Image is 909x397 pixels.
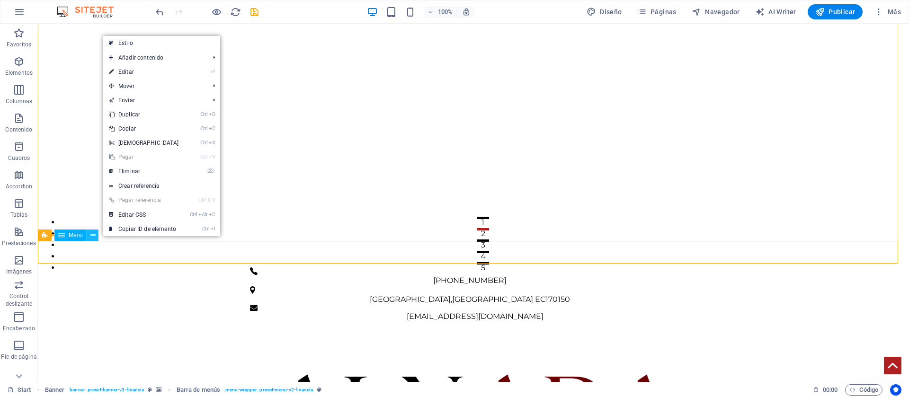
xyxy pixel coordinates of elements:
[874,7,901,17] span: Más
[688,4,744,19] button: Navegador
[230,7,241,18] i: Volver a cargar página
[198,197,206,203] i: Ctrl
[692,7,740,17] span: Navegador
[209,154,215,160] i: V
[103,150,185,164] a: CtrlVPegar
[317,387,321,392] i: Este elemento es un preajuste personalizable
[8,154,30,162] p: Cuadros
[224,384,313,396] span: . menu-wrapper .preset-menu-v2-financia
[156,387,161,392] i: Este elemento contiene un fondo
[808,4,863,19] button: Publicar
[103,222,185,236] a: CtrlICopiar ID de elemento
[103,36,220,50] a: Estilo
[230,6,241,18] button: reload
[103,193,185,207] a: Ctrl⇧VPegar referencia
[583,4,626,19] button: Diseño
[1,353,36,361] p: Pie de página
[103,65,185,79] a: ⏎Editar
[3,325,35,332] p: Encabezado
[583,4,626,19] div: Diseño (Ctrl+Alt+Y)
[154,7,165,18] i: Deshacer: Cambiar elementos de menú (Ctrl+Z)
[815,7,856,17] span: Publicar
[200,125,208,132] i: Ctrl
[198,212,208,218] i: Alt
[437,6,453,18] h6: 100%
[103,107,185,122] a: CtrlDDuplicar
[10,211,28,219] p: Tablas
[439,227,451,229] button: 4
[154,6,165,18] button: undo
[587,7,622,17] span: Diseño
[103,79,206,93] span: Mover
[2,239,36,247] p: Prestaciones
[209,125,215,132] i: C
[103,136,185,150] a: CtrlX[DEMOGRAPHIC_DATA]
[190,212,197,218] i: Ctrl
[439,216,451,218] button: 3
[209,140,215,146] i: X
[6,97,33,105] p: Columnas
[68,384,144,396] span: . banner .preset-banner-v3-financia
[829,386,831,393] span: :
[207,168,215,174] i: ⌦
[6,183,32,190] p: Accordion
[439,204,451,207] button: 2
[633,4,680,19] button: Páginas
[249,7,260,18] i: Guardar (Ctrl+S)
[890,384,901,396] button: Usercentrics
[249,6,260,18] button: save
[200,154,208,160] i: Ctrl
[8,384,31,396] a: Haz clic para cancelar la selección y doble clic para abrir páginas
[200,111,208,117] i: Ctrl
[148,387,152,392] i: Este elemento es un preajuste personalizable
[211,226,215,232] i: I
[103,122,185,136] a: CtrlCCopiar
[813,384,838,396] h6: Tiempo de la sesión
[202,226,210,232] i: Ctrl
[755,7,796,17] span: AI Writer
[69,232,83,238] span: Menú
[751,4,800,19] button: AI Writer
[5,69,33,77] p: Elementos
[200,140,208,146] i: Ctrl
[177,384,220,396] span: Haz clic para seleccionar y doble clic para editar
[45,384,321,396] nav: breadcrumb
[209,111,215,117] i: D
[439,193,451,195] button: 1
[209,212,215,218] i: C
[5,126,32,133] p: Contenido
[6,268,32,275] p: Imágenes
[45,384,65,396] span: Haz clic para seleccionar y doble clic para editar
[462,8,471,16] i: Al redimensionar, ajustar el nivel de zoom automáticamente para ajustarse al dispositivo elegido.
[7,41,31,48] p: Favoritos
[212,197,215,203] i: V
[54,6,125,18] img: Editor Logo
[423,6,457,18] button: 100%
[207,197,211,203] i: ⇧
[439,238,451,241] button: 5
[103,51,206,65] span: Añadir contenido
[637,7,677,17] span: Páginas
[849,384,878,396] span: Código
[823,384,838,396] span: 00 00
[211,6,222,18] button: Haz clic para salir del modo de previsualización y seguir editando
[103,93,206,107] a: Enviar
[845,384,882,396] button: Código
[103,179,220,193] a: Crear referencia
[103,164,185,178] a: ⌦Eliminar
[870,4,905,19] button: Más
[103,208,185,222] a: CtrlAltCEditar CSS
[211,69,215,75] i: ⏎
